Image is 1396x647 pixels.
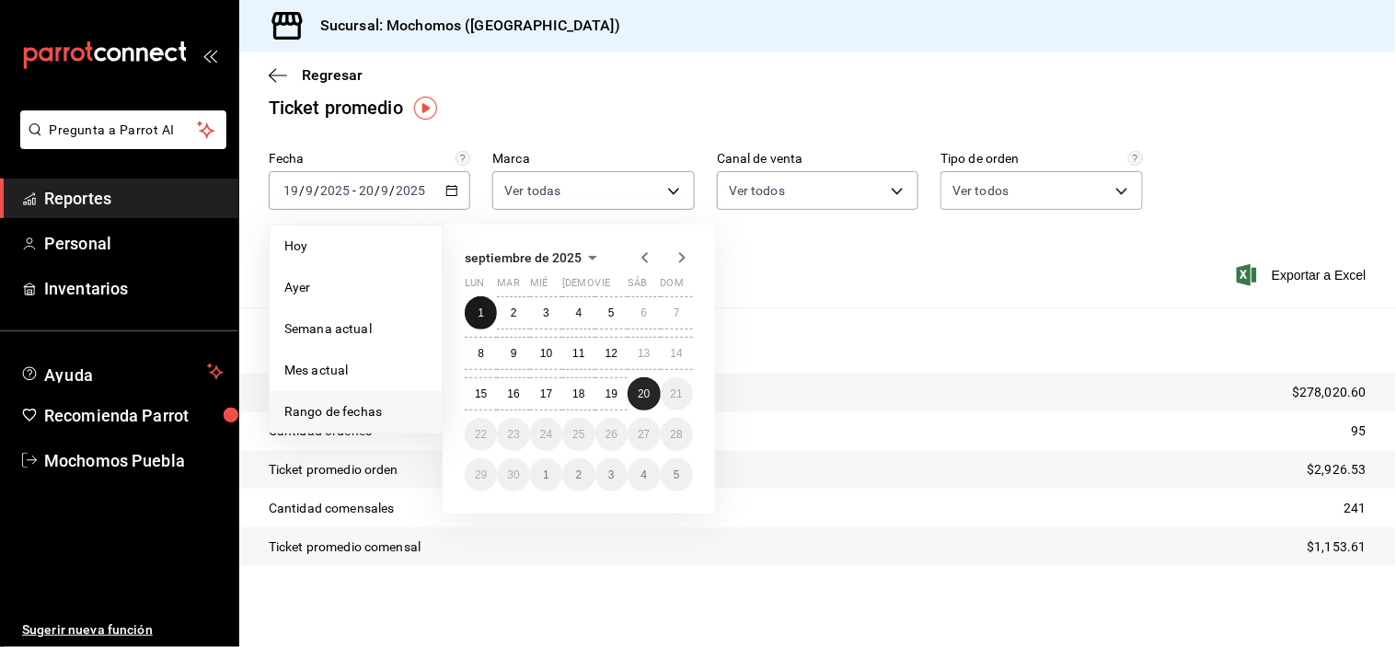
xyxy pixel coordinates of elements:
[475,387,487,400] abbr: 15 de septiembre de 2025
[661,296,693,329] button: 7 de septiembre de 2025
[674,468,680,481] abbr: 5 de octubre de 2025
[717,153,918,166] label: Canal de venta
[1240,264,1367,286] button: Exportar a Excel
[562,296,594,329] button: 4 de septiembre de 2025
[20,110,226,149] button: Pregunta a Parrot AI
[375,183,380,198] span: /
[530,458,562,491] button: 1 de octubre de 2025
[396,183,427,198] input: ----
[302,66,363,84] span: Regresar
[530,296,562,329] button: 3 de septiembre de 2025
[44,186,224,211] span: Reportes
[390,183,396,198] span: /
[202,48,217,63] button: open_drawer_menu
[507,387,519,400] abbr: 16 de septiembre de 2025
[543,306,549,319] abbr: 3 de septiembre de 2025
[283,183,299,198] input: --
[497,296,529,329] button: 2 de septiembre de 2025
[511,306,517,319] abbr: 2 de septiembre de 2025
[608,468,615,481] abbr: 3 de octubre de 2025
[562,418,594,451] button: 25 de septiembre de 2025
[1308,537,1367,557] p: $1,153.61
[940,153,1142,166] label: Tipo de orden
[44,403,224,428] span: Recomienda Parrot
[284,402,427,422] span: Rango de fechas
[1344,499,1367,518] p: 241
[595,296,628,329] button: 5 de septiembre de 2025
[305,183,314,198] input: --
[269,537,421,557] p: Ticket promedio comensal
[13,133,226,153] a: Pregunta a Parrot AI
[595,458,628,491] button: 3 de octubre de 2025
[595,337,628,370] button: 12 de septiembre de 2025
[543,468,549,481] abbr: 1 de octubre de 2025
[576,468,583,481] abbr: 2 de octubre de 2025
[465,458,497,491] button: 29 de septiembre de 2025
[414,97,437,120] img: Tooltip marker
[465,418,497,451] button: 22 de septiembre de 2025
[511,347,517,360] abbr: 9 de septiembre de 2025
[1352,422,1367,441] p: 95
[540,347,552,360] abbr: 10 de septiembre de 2025
[299,183,305,198] span: /
[540,387,552,400] abbr: 17 de septiembre de 2025
[1128,151,1143,166] svg: Todas las órdenes contabilizan 1 comensal a excepción de órdenes de mesa con comensales obligator...
[284,319,427,339] span: Semana actual
[507,468,519,481] abbr: 30 de septiembre de 2025
[638,387,650,400] abbr: 20 de septiembre de 2025
[497,458,529,491] button: 30 de septiembre de 2025
[50,121,198,140] span: Pregunta a Parrot AI
[661,277,684,296] abbr: domingo
[269,329,1367,352] p: Resumen
[608,306,615,319] abbr: 5 de septiembre de 2025
[352,183,356,198] span: -
[465,337,497,370] button: 8 de septiembre de 2025
[269,153,470,166] label: Fecha
[44,231,224,256] span: Personal
[530,337,562,370] button: 10 de septiembre de 2025
[269,94,403,121] div: Ticket promedio
[507,428,519,441] abbr: 23 de septiembre de 2025
[44,448,224,473] span: Mochomos Puebla
[674,306,680,319] abbr: 7 de septiembre de 2025
[572,387,584,400] abbr: 18 de septiembre de 2025
[475,428,487,441] abbr: 22 de septiembre de 2025
[562,458,594,491] button: 2 de octubre de 2025
[319,183,351,198] input: ----
[530,377,562,410] button: 17 de septiembre de 2025
[661,377,693,410] button: 21 de septiembre de 2025
[465,247,604,269] button: septiembre de 2025
[952,181,1009,200] span: Ver todos
[284,361,427,380] span: Mes actual
[44,276,224,301] span: Inventarios
[640,468,647,481] abbr: 4 de octubre de 2025
[606,387,617,400] abbr: 19 de septiembre de 2025
[595,277,610,296] abbr: viernes
[456,151,470,166] svg: Información delimitada a máximo 62 días.
[661,418,693,451] button: 28 de septiembre de 2025
[269,460,398,479] p: Ticket promedio orden
[497,277,519,296] abbr: martes
[638,428,650,441] abbr: 27 de septiembre de 2025
[606,347,617,360] abbr: 12 de septiembre de 2025
[284,278,427,297] span: Ayer
[478,347,484,360] abbr: 8 de septiembre de 2025
[1293,383,1367,402] p: $278,020.60
[729,181,785,200] span: Ver todos
[572,347,584,360] abbr: 11 de septiembre de 2025
[638,347,650,360] abbr: 13 de septiembre de 2025
[465,250,582,265] span: septiembre de 2025
[530,277,548,296] abbr: miércoles
[314,183,319,198] span: /
[475,468,487,481] abbr: 29 de septiembre de 2025
[628,337,660,370] button: 13 de septiembre de 2025
[572,428,584,441] abbr: 25 de septiembre de 2025
[661,337,693,370] button: 14 de septiembre de 2025
[306,15,620,37] h3: Sucursal: Mochomos ([GEOGRAPHIC_DATA])
[628,277,647,296] abbr: sábado
[606,428,617,441] abbr: 26 de septiembre de 2025
[465,296,497,329] button: 1 de septiembre de 2025
[269,499,395,518] p: Cantidad comensales
[628,418,660,451] button: 27 de septiembre de 2025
